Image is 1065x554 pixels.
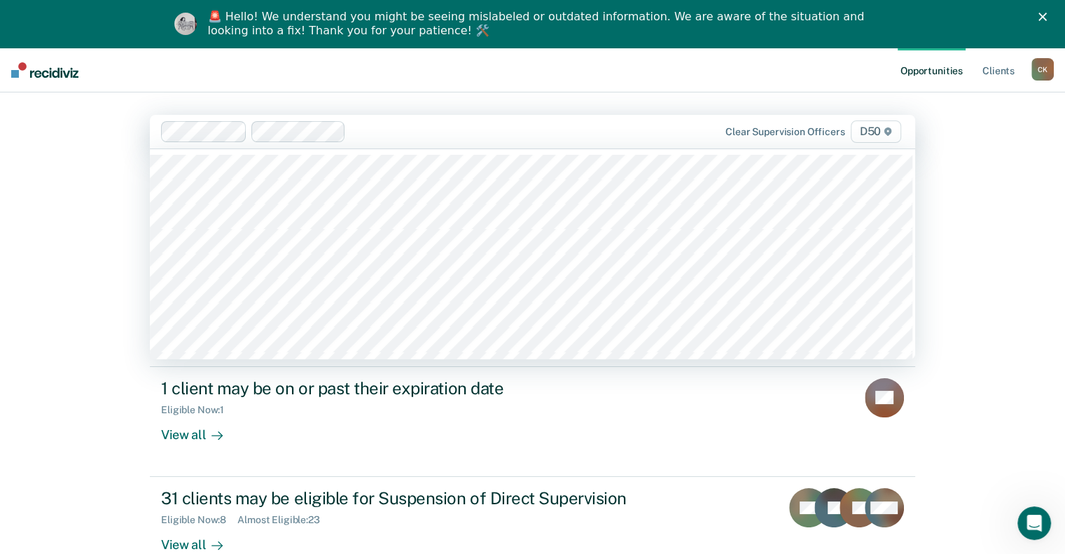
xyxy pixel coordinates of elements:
[980,48,1017,92] a: Clients
[1031,58,1054,81] button: CK
[161,415,239,443] div: View all
[150,367,915,477] a: 1 client may be on or past their expiration dateEligible Now:1View all
[161,488,653,508] div: 31 clients may be eligible for Suspension of Direct Supervision
[161,514,237,526] div: Eligible Now : 8
[161,378,653,399] div: 1 client may be on or past their expiration date
[1031,58,1054,81] div: C K
[1038,13,1052,21] div: Close
[11,62,78,78] img: Recidiviz
[851,120,901,143] span: D50
[237,514,331,526] div: Almost Eligible : 23
[174,13,197,35] img: Profile image for Kim
[208,10,869,38] div: 🚨 Hello! We understand you might be seeing mislabeled or outdated information. We are aware of th...
[725,126,844,138] div: Clear supervision officers
[898,48,966,92] a: Opportunities
[161,526,239,553] div: View all
[1017,506,1051,540] iframe: Intercom live chat
[161,404,235,416] div: Eligible Now : 1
